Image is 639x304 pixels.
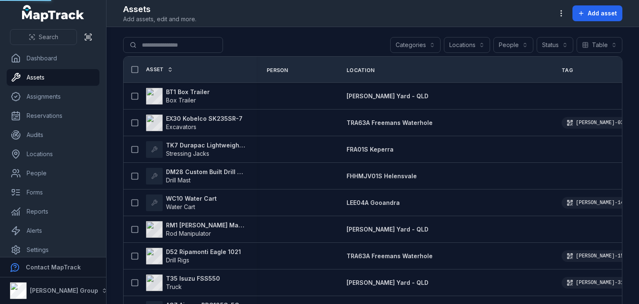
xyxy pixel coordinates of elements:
[347,199,400,207] a: LEE04A Gooandra
[347,67,374,74] span: Location
[347,279,428,286] span: [PERSON_NAME] Yard - QLD
[146,115,243,131] a: EX30 Kobelco SK235SR-7Excavators
[347,119,433,126] span: TRA63A Freemans Waterhole
[166,97,196,104] span: Box Trailer
[7,50,99,67] a: Dashboard
[166,123,196,130] span: Excavators
[390,37,441,53] button: Categories
[493,37,533,53] button: People
[444,37,490,53] button: Locations
[347,172,417,180] a: FHHMJV01S Helensvale
[7,184,99,201] a: Forms
[146,66,164,73] span: Asset
[562,250,628,262] div: [PERSON_NAME]-151
[347,92,428,100] span: [PERSON_NAME] Yard - QLD
[562,117,628,129] div: [PERSON_NAME]-031
[166,168,247,176] strong: DM28 Custom Built Drill Mast
[26,264,81,271] strong: Contact MapTrack
[347,146,394,153] span: FRA01S Keperra
[146,88,210,105] a: BT1 Box TrailerBox Trailer
[347,225,428,234] a: [PERSON_NAME] Yard - QLD
[7,127,99,143] a: Audits
[347,226,428,233] span: [PERSON_NAME] Yard - QLD
[166,221,247,229] strong: RM1 [PERSON_NAME] Manipulator
[267,67,288,74] span: Person
[7,69,99,86] a: Assets
[10,29,77,45] button: Search
[347,199,400,206] span: LEE04A Gooandra
[166,248,241,256] strong: D52 Ripamonti Eagle 1021
[347,172,417,179] span: FHHMJV01S Helensvale
[7,146,99,162] a: Locations
[22,5,84,22] a: MapTrack
[146,66,173,73] a: Asset
[7,165,99,182] a: People
[347,279,428,287] a: [PERSON_NAME] Yard - QLD
[146,248,241,264] a: D52 Ripamonti Eagle 1021Drill Rigs
[123,3,196,15] h2: Assets
[588,9,617,17] span: Add asset
[146,141,247,158] a: TK7 Durapac Lightweight 100TStressing Jacks
[562,277,628,289] div: [PERSON_NAME]-315
[166,177,191,184] span: Drill Mast
[166,115,243,123] strong: EX30 Kobelco SK235SR-7
[7,242,99,258] a: Settings
[166,274,220,283] strong: T35 Isuzu FSS550
[347,92,428,100] a: [PERSON_NAME] Yard - QLD
[562,67,573,74] span: Tag
[146,194,217,211] a: WC10 Water CartWater Cart
[7,203,99,220] a: Reports
[347,252,433,259] span: TRA63A Freemans Waterhole
[562,197,628,209] div: [PERSON_NAME]-144
[166,203,195,210] span: Water Cart
[537,37,573,53] button: Status
[123,15,196,23] span: Add assets, edit and more.
[166,230,211,237] span: Rod Manipulator
[166,194,217,203] strong: WC10 Water Cart
[7,107,99,124] a: Reservations
[347,252,433,260] a: TRA63A Freemans Waterhole
[347,119,433,127] a: TRA63A Freemans Waterhole
[166,141,247,150] strong: TK7 Durapac Lightweight 100T
[146,274,220,291] a: T35 Isuzu FSS550Truck
[166,283,182,290] span: Truck
[166,257,189,264] span: Drill Rigs
[39,33,58,41] span: Search
[7,88,99,105] a: Assignments
[166,150,209,157] span: Stressing Jacks
[577,37,622,53] button: Table
[572,5,622,21] button: Add asset
[146,221,247,238] a: RM1 [PERSON_NAME] ManipulatorRod Manipulator
[146,168,247,184] a: DM28 Custom Built Drill MastDrill Mast
[347,145,394,154] a: FRA01S Keperra
[30,287,98,294] strong: [PERSON_NAME] Group
[166,88,210,96] strong: BT1 Box Trailer
[7,222,99,239] a: Alerts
